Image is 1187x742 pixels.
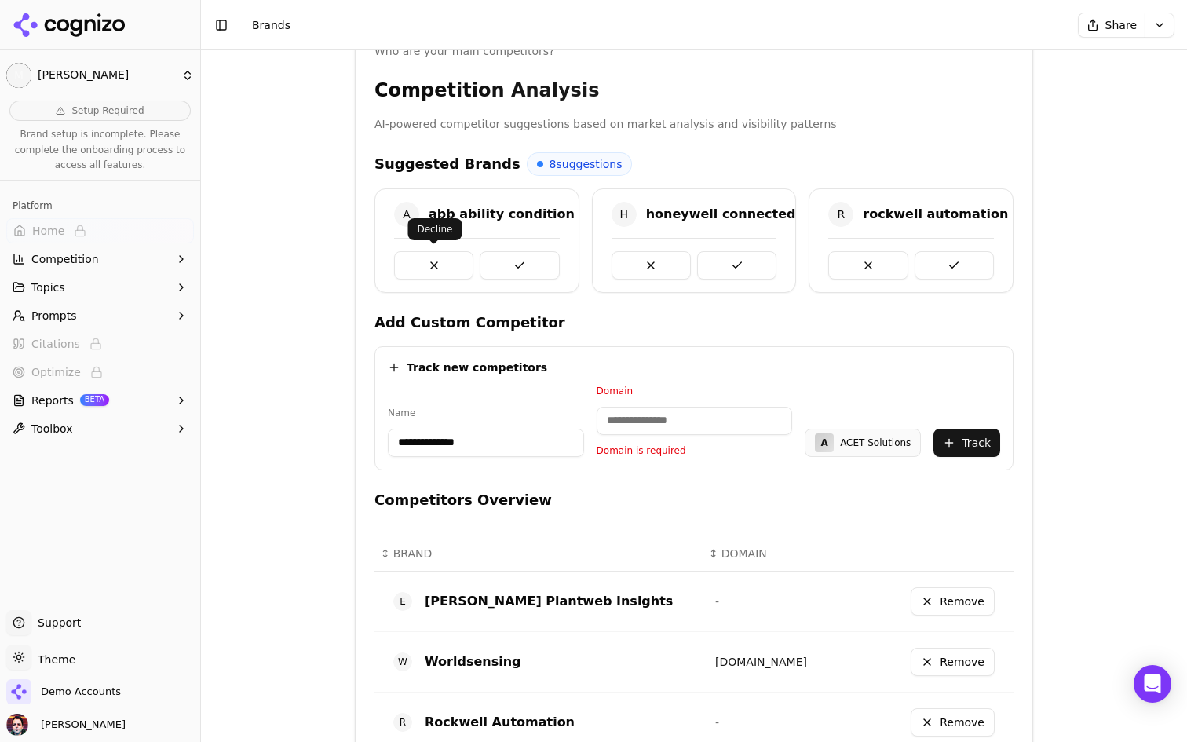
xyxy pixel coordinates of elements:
[597,444,793,457] p: Domain is required
[715,656,807,668] a: [DOMAIN_NAME]
[31,615,81,631] span: Support
[425,592,673,611] div: [PERSON_NAME] Plantweb Insights
[374,43,1014,59] div: Who are your main competitors?
[933,429,1000,457] button: Track
[374,536,703,572] th: BRAND
[31,421,73,437] span: Toolbox
[6,388,194,413] button: ReportsBETA
[393,713,412,732] span: R
[550,156,623,172] span: 8 suggestions
[9,127,191,174] p: Brand setup is incomplete. Please complete the onboarding process to access all features.
[6,275,194,300] button: Topics
[6,679,121,704] button: Open organization switcher
[429,205,657,224] div: abb ability condition monitoring
[252,19,290,31] span: Brands
[252,17,1046,33] nav: breadcrumb
[394,202,419,227] span: A
[388,407,584,419] label: Name
[646,205,837,224] div: honeywell connected plant
[1134,665,1171,703] div: Open Intercom Messenger
[41,685,121,699] span: Demo Accounts
[828,202,853,227] span: R
[6,63,31,88] span: M
[31,653,75,666] span: Theme
[6,714,126,736] button: Open user button
[863,205,1158,224] div: rockwell automation factorytalk analytics
[393,652,412,671] span: W
[374,312,1014,334] h4: Add Custom Competitor
[31,364,81,380] span: Optimize
[31,251,99,267] span: Competition
[721,546,767,561] span: DOMAIN
[840,437,911,449] div: ACET Solutions
[374,489,1014,511] h4: Competitors Overview
[38,68,175,82] span: [PERSON_NAME]
[393,592,412,611] span: E
[407,360,547,375] h4: Track new competitors
[709,546,835,561] div: ↕DOMAIN
[393,546,433,561] span: BRAND
[6,247,194,272] button: Competition
[31,336,80,352] span: Citations
[597,385,793,397] label: Domain
[612,202,637,227] span: H
[425,652,521,671] div: Worldsensing
[911,648,995,676] button: Remove
[80,394,109,405] span: BETA
[31,393,74,408] span: Reports
[6,416,194,441] button: Toolbox
[31,308,77,323] span: Prompts
[911,708,995,737] button: Remove
[71,104,144,117] span: Setup Required
[6,714,28,736] img: Deniz Ozcan
[35,718,126,732] span: [PERSON_NAME]
[6,193,194,218] div: Platform
[374,153,520,175] h4: Suggested Brands
[381,546,696,561] div: ↕BRAND
[703,536,841,572] th: DOMAIN
[425,713,575,732] div: Rockwell Automation
[418,223,453,236] p: Decline
[31,280,65,295] span: Topics
[911,587,995,616] button: Remove
[6,303,194,328] button: Prompts
[715,595,719,608] span: -
[6,679,31,704] img: Demo Accounts
[715,716,719,729] span: -
[820,437,827,449] span: A
[1078,13,1145,38] button: Share
[374,115,1014,133] p: AI-powered competitor suggestions based on market analysis and visibility patterns
[374,78,1014,103] h3: Competition Analysis
[32,223,64,239] span: Home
